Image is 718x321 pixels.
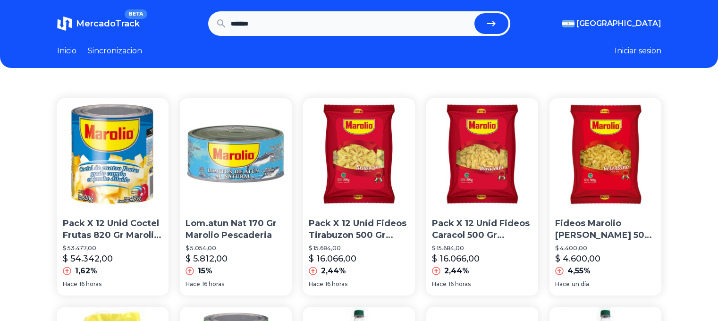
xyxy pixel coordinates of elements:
[186,280,200,288] span: Hace
[309,280,323,288] span: Hace
[426,98,538,296] a: Pack X 12 Unid Fideos Caracol 500 Gr MarolioPack X 12 Unid Fideos Caracol 500 Gr Marolio$ 15.684,...
[79,280,101,288] span: 16 horas
[432,245,532,252] p: $ 15.684,00
[562,20,574,27] img: Argentina
[325,280,347,288] span: 16 horas
[555,252,600,265] p: $ 4.600,00
[63,245,163,252] p: $ 53.477,00
[63,218,163,241] p: Pack X 12 Unid Coctel Frutas 820 Gr Marolio Frutas Envasa
[180,98,292,210] img: Lom.atun Nat 170 Gr Marolio Pescaderia
[75,265,97,277] p: 1,62%
[309,245,409,252] p: $ 15.684,00
[202,280,224,288] span: 16 horas
[303,98,415,210] img: Pack X 12 Unid Fideos Tirabuzon 500 Gr Marolio
[63,252,113,265] p: $ 54.342,00
[576,18,661,29] span: [GEOGRAPHIC_DATA]
[309,252,356,265] p: $ 16.066,00
[567,265,591,277] p: 4,55%
[303,98,415,296] a: Pack X 12 Unid Fideos Tirabuzon 500 Gr MarolioPack X 12 Unid Fideos Tirabuzon 500 Gr Marolio$ 15....
[186,252,228,265] p: $ 5.812,00
[555,245,656,252] p: $ 4.400,00
[432,252,480,265] p: $ 16.066,00
[448,280,471,288] span: 16 horas
[57,98,169,210] img: Pack X 12 Unid Coctel Frutas 820 Gr Marolio Frutas Envasa
[125,9,147,19] span: BETA
[57,16,72,31] img: MercadoTrack
[555,218,656,241] p: Fideos Marolio [PERSON_NAME] 500 Grs X 3 Unidades
[180,98,292,296] a: Lom.atun Nat 170 Gr Marolio PescaderiaLom.atun Nat 170 Gr Marolio Pescaderia$ 5.054,00$ 5.812,001...
[57,16,140,31] a: MercadoTrackBETA
[198,265,212,277] p: 15%
[444,265,469,277] p: 2,44%
[186,218,286,241] p: Lom.atun Nat 170 Gr Marolio Pescaderia
[549,98,661,210] img: Fideos Marolio Celentano 500 Grs X 3 Unidades
[88,45,142,57] a: Sincronizacion
[309,218,409,241] p: Pack X 12 Unid Fideos Tirabuzon 500 Gr Marolio
[572,280,589,288] span: un día
[432,218,532,241] p: Pack X 12 Unid Fideos Caracol 500 Gr Marolio
[63,280,77,288] span: Hace
[615,45,661,57] button: Iniciar sesion
[562,18,661,29] button: [GEOGRAPHIC_DATA]
[57,45,76,57] a: Inicio
[555,280,570,288] span: Hace
[76,18,140,29] span: MercadoTrack
[321,265,346,277] p: 2,44%
[426,98,538,210] img: Pack X 12 Unid Fideos Caracol 500 Gr Marolio
[432,280,447,288] span: Hace
[186,245,286,252] p: $ 5.054,00
[549,98,661,296] a: Fideos Marolio Celentano 500 Grs X 3 UnidadesFideos Marolio [PERSON_NAME] 500 Grs X 3 Unidades$ 4...
[57,98,169,296] a: Pack X 12 Unid Coctel Frutas 820 Gr Marolio Frutas EnvasaPack X 12 Unid Coctel Frutas 820 Gr Maro...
